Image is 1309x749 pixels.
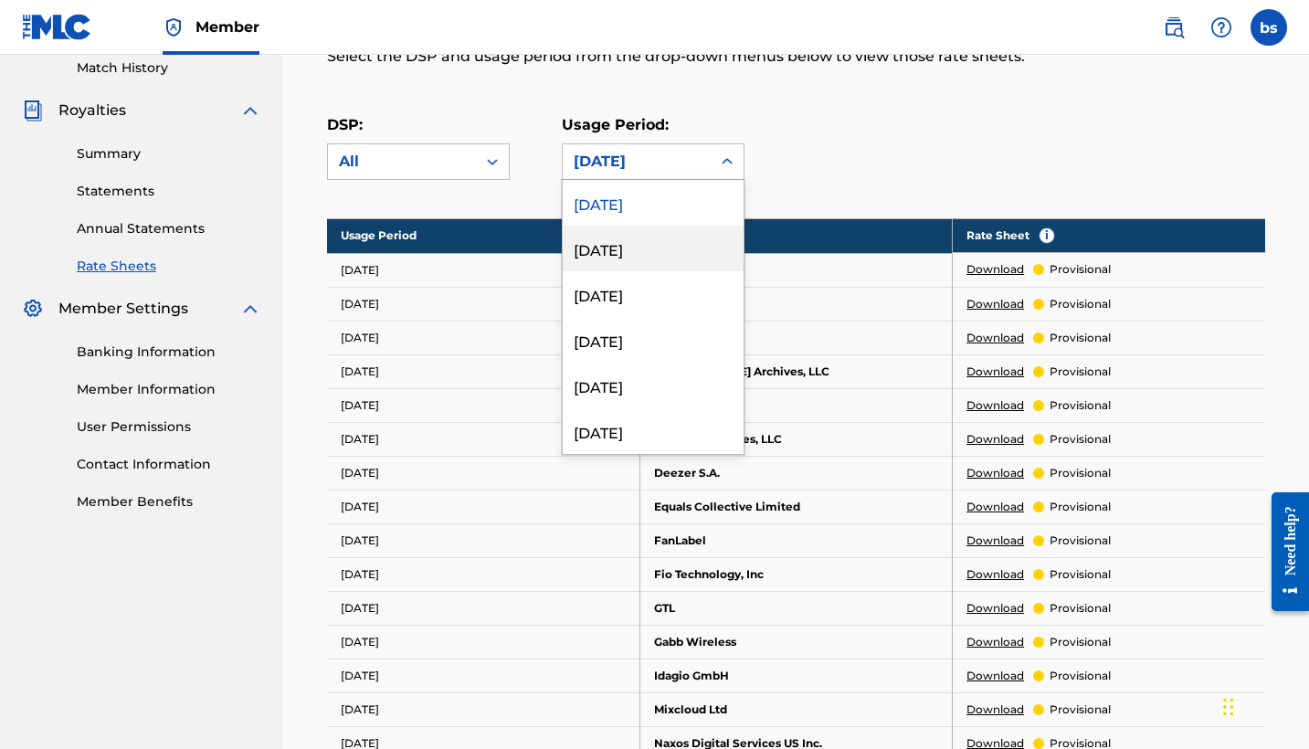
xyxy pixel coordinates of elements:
[327,388,639,422] td: [DATE]
[966,702,1024,718] a: Download
[1050,634,1111,650] p: provisional
[1050,364,1111,380] p: provisional
[22,298,44,320] img: Member Settings
[966,364,1024,380] a: Download
[966,634,1024,650] a: Download
[339,151,465,173] div: All
[77,257,261,276] a: Rate Sheets
[77,455,261,474] a: Contact Information
[639,456,952,490] td: Deezer S.A.
[1251,9,1287,46] div: User Menu
[22,100,44,121] img: Royalties
[953,218,1265,253] th: Rate Sheet
[966,668,1024,684] a: Download
[327,659,639,692] td: [DATE]
[562,116,669,133] label: Usage Period:
[327,625,639,659] td: [DATE]
[966,533,1024,549] a: Download
[639,422,952,456] td: Classical Archives, LLC
[1050,397,1111,414] p: provisional
[563,226,744,271] div: [DATE]
[327,490,639,523] td: [DATE]
[1050,330,1111,346] p: provisional
[1223,680,1234,734] div: Drag
[1050,261,1111,278] p: provisional
[327,116,363,133] label: DSP:
[639,321,952,354] td: Beatport LLC
[1210,16,1232,38] img: help
[966,465,1024,481] a: Download
[1040,228,1054,243] span: i
[639,692,952,726] td: Mixcloud Ltd
[77,417,261,437] a: User Permissions
[966,397,1024,414] a: Download
[639,287,952,321] td: Audiomack Inc.
[966,261,1024,278] a: Download
[1156,9,1192,46] a: Public Search
[966,499,1024,515] a: Download
[1050,465,1111,481] p: provisional
[163,16,185,38] img: Top Rightsholder
[639,354,952,388] td: [PERSON_NAME] Archives, LLC
[327,354,639,388] td: [DATE]
[1050,499,1111,515] p: provisional
[966,296,1024,312] a: Download
[639,218,952,253] th: DSP
[574,151,700,173] div: [DATE]
[563,408,744,454] div: [DATE]
[1050,668,1111,684] p: provisional
[563,271,744,317] div: [DATE]
[327,287,639,321] td: [DATE]
[563,363,744,408] div: [DATE]
[77,343,261,362] a: Banking Information
[1050,600,1111,617] p: provisional
[77,380,261,399] a: Member Information
[239,100,261,121] img: expand
[639,490,952,523] td: Equals Collective Limited
[327,523,639,557] td: [DATE]
[1050,566,1111,583] p: provisional
[327,591,639,625] td: [DATE]
[77,182,261,201] a: Statements
[195,16,259,37] span: Member
[1258,474,1309,630] iframe: Resource Center
[77,144,261,164] a: Summary
[327,46,1050,68] p: Select the DSP and usage period from the drop-down menus below to view those rate sheets.
[58,100,126,121] span: Royalties
[966,600,1024,617] a: Download
[563,317,744,363] div: [DATE]
[1050,296,1111,312] p: provisional
[239,298,261,320] img: expand
[639,625,952,659] td: Gabb Wireless
[639,659,952,692] td: Idagio GmbH
[327,422,639,456] td: [DATE]
[58,298,188,320] span: Member Settings
[639,253,952,287] td: Amazon Music
[77,219,261,238] a: Annual Statements
[966,330,1024,346] a: Download
[639,388,952,422] td: Boxine GmbH
[1203,9,1240,46] div: Help
[327,456,639,490] td: [DATE]
[77,58,261,78] a: Match History
[327,321,639,354] td: [DATE]
[1050,702,1111,718] p: provisional
[966,566,1024,583] a: Download
[22,14,92,40] img: MLC Logo
[1050,533,1111,549] p: provisional
[1218,661,1309,749] iframe: Chat Widget
[639,591,952,625] td: GTL
[327,253,639,287] td: [DATE]
[639,523,952,557] td: FanLabel
[327,557,639,591] td: [DATE]
[77,492,261,512] a: Member Benefits
[327,692,639,726] td: [DATE]
[1050,431,1111,448] p: provisional
[639,557,952,591] td: Fio Technology, Inc
[327,218,639,253] th: Usage Period
[966,431,1024,448] a: Download
[563,180,744,226] div: [DATE]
